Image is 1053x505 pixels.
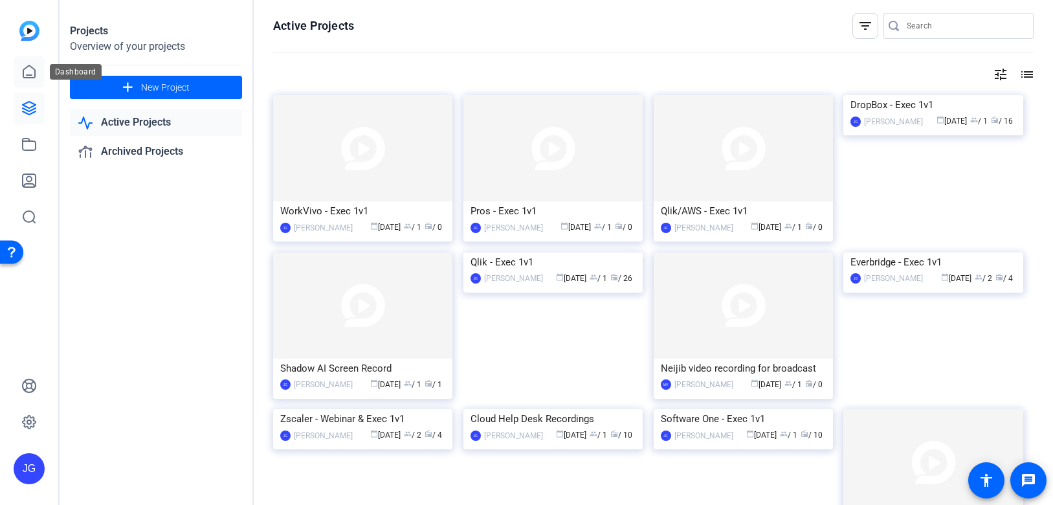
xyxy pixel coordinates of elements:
div: JG [280,431,291,441]
span: group [594,222,602,230]
span: group [590,273,597,281]
div: Software One - Exec 1v1 [661,409,826,429]
div: Neijib video recording for broadcast [661,359,826,378]
div: [PERSON_NAME] [674,378,733,391]
div: [PERSON_NAME] [294,221,353,234]
span: calendar_today [370,222,378,230]
span: calendar_today [941,273,949,281]
div: Pros - Exec 1v1 [471,201,636,221]
span: calendar_today [556,430,564,438]
div: [PERSON_NAME] [674,429,733,442]
span: [DATE] [560,223,591,232]
span: group [975,273,982,281]
span: radio [425,222,432,230]
span: [DATE] [370,223,401,232]
span: radio [610,430,618,438]
span: calendar_today [751,222,759,230]
div: Everbridge - Exec 1v1 [850,252,1015,272]
span: / 0 [425,223,442,232]
span: radio [805,222,813,230]
span: radio [425,379,432,387]
span: [DATE] [941,274,971,283]
div: JG [14,453,45,484]
span: / 0 [805,223,823,232]
div: Qlik - Exec 1v1 [471,252,636,272]
span: [DATE] [751,223,781,232]
div: JG [850,273,861,284]
span: [DATE] [556,274,586,283]
span: / 1 [970,117,988,126]
span: calendar_today [370,379,378,387]
div: JG [850,117,861,127]
span: radio [425,430,432,438]
span: calendar_today [751,379,759,387]
div: Cloud Help Desk Recordings [471,409,636,429]
mat-icon: list [1018,67,1034,82]
a: Archived Projects [70,139,242,165]
span: / 2 [975,274,992,283]
span: group [590,430,597,438]
span: / 1 [404,380,421,389]
span: / 1 [594,223,612,232]
div: [PERSON_NAME] [294,429,353,442]
span: / 0 [615,223,632,232]
div: Dashboard [50,64,102,80]
div: [PERSON_NAME] [864,115,923,128]
div: Projects [70,23,242,39]
mat-icon: message [1021,473,1036,488]
div: DropBox - Exec 1v1 [850,95,1015,115]
span: / 1 [784,380,802,389]
span: / 26 [610,274,632,283]
span: [DATE] [751,380,781,389]
mat-icon: tune [993,67,1008,82]
span: calendar_today [746,430,754,438]
mat-icon: accessibility [979,473,994,488]
div: Zscaler - Webinar & Exec 1v1 [280,409,445,429]
div: [PERSON_NAME] [674,221,733,234]
span: / 1 [404,223,421,232]
span: group [784,379,792,387]
span: radio [801,430,808,438]
div: JG [280,379,291,390]
div: Overview of your projects [70,39,242,54]
span: [DATE] [746,431,777,440]
span: calendar_today [937,116,944,124]
span: group [404,222,412,230]
div: JG [471,273,481,284]
span: group [404,379,412,387]
span: group [780,430,788,438]
div: JG [661,431,671,441]
a: Active Projects [70,109,242,136]
div: Qlik/AWS - Exec 1v1 [661,201,826,221]
span: group [970,116,978,124]
span: New Project [141,81,190,95]
span: [DATE] [937,117,967,126]
button: New Project [70,76,242,99]
div: JG [280,223,291,233]
div: [PERSON_NAME] [484,272,543,285]
span: radio [991,116,999,124]
span: / 1 [425,380,442,389]
span: calendar_today [370,430,378,438]
span: radio [610,273,618,281]
mat-icon: filter_list [858,18,873,34]
span: calendar_today [556,273,564,281]
span: / 1 [590,431,607,440]
span: / 2 [404,431,421,440]
span: group [784,222,792,230]
span: / 16 [991,117,1013,126]
div: MV [661,379,671,390]
div: Shadow AI Screen Record [280,359,445,378]
div: JG [471,431,481,441]
div: JG [471,223,481,233]
div: JG [661,223,671,233]
span: radio [805,379,813,387]
span: calendar_today [560,222,568,230]
div: WorkVivo - Exec 1v1 [280,201,445,221]
span: / 10 [801,431,823,440]
span: radio [995,273,1003,281]
h1: Active Projects [273,18,354,34]
span: / 10 [610,431,632,440]
span: [DATE] [370,380,401,389]
span: / 4 [425,431,442,440]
